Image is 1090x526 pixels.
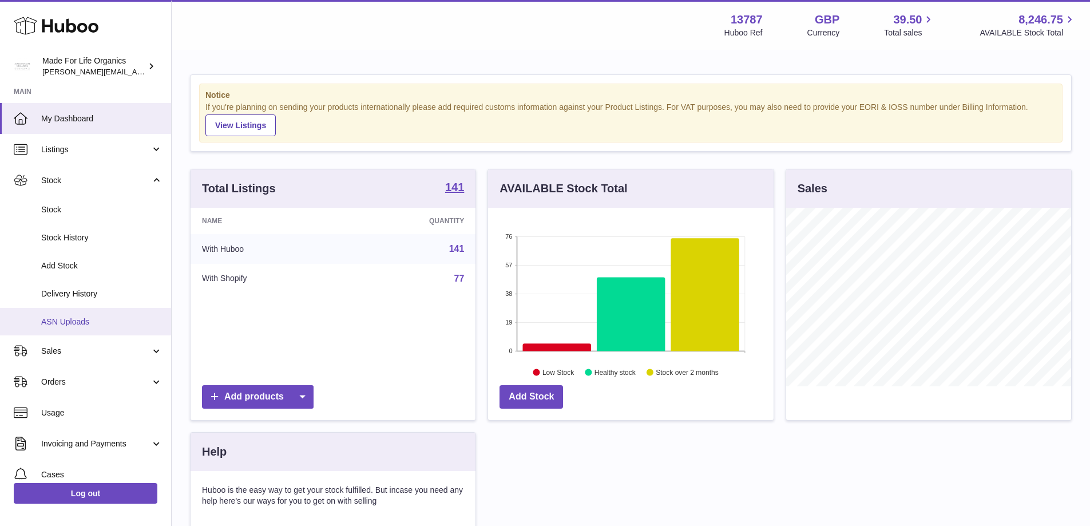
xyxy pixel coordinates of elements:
text: 76 [506,233,513,240]
h3: AVAILABLE Stock Total [500,181,627,196]
a: View Listings [205,114,276,136]
a: 8,246.75 AVAILABLE Stock Total [980,12,1076,38]
text: Stock over 2 months [656,368,719,376]
span: Cases [41,469,162,480]
span: Sales [41,346,150,357]
span: Delivery History [41,288,162,299]
a: Log out [14,483,157,504]
a: 141 [445,181,464,195]
span: ASN Uploads [41,317,162,327]
td: With Shopify [191,264,344,294]
img: geoff.winwood@madeforlifeorganics.com [14,58,31,75]
text: 0 [509,347,513,354]
text: 38 [506,290,513,297]
strong: GBP [815,12,839,27]
td: With Huboo [191,234,344,264]
h3: Total Listings [202,181,276,196]
a: 77 [454,274,465,283]
div: Made For Life Organics [42,56,145,77]
a: Add products [202,385,314,409]
text: 57 [506,262,513,268]
a: Add Stock [500,385,563,409]
a: 39.50 Total sales [884,12,935,38]
span: Listings [41,144,150,155]
span: Total sales [884,27,935,38]
strong: 13787 [731,12,763,27]
span: Add Stock [41,260,162,271]
h3: Help [202,444,227,460]
span: Stock History [41,232,162,243]
a: 141 [449,244,465,254]
text: 19 [506,319,513,326]
div: Huboo Ref [724,27,763,38]
strong: Notice [205,90,1056,101]
div: Currency [807,27,840,38]
th: Name [191,208,344,234]
p: Huboo is the easy way to get your stock fulfilled. But incase you need any help here's our ways f... [202,485,464,507]
h3: Sales [798,181,827,196]
span: Invoicing and Payments [41,438,150,449]
span: AVAILABLE Stock Total [980,27,1076,38]
div: If you're planning on sending your products internationally please add required customs informati... [205,102,1056,136]
span: 8,246.75 [1018,12,1063,27]
th: Quantity [344,208,476,234]
text: Low Stock [542,368,574,376]
span: Orders [41,377,150,387]
span: 39.50 [893,12,922,27]
strong: 141 [445,181,464,193]
span: [PERSON_NAME][EMAIL_ADDRESS][PERSON_NAME][DOMAIN_NAME] [42,67,291,76]
span: Usage [41,408,162,418]
span: My Dashboard [41,113,162,124]
span: Stock [41,204,162,215]
span: Stock [41,175,150,186]
text: Healthy stock [594,368,636,376]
